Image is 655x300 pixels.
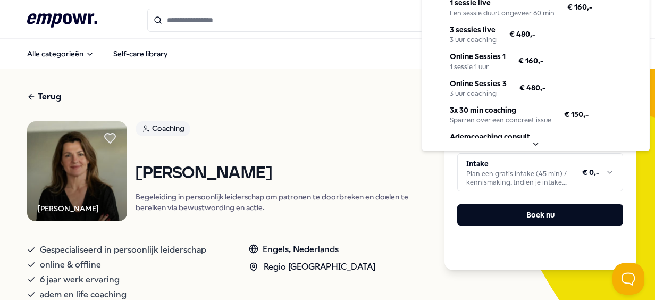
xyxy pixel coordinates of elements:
div: Sparren over een concreet issue [450,116,551,124]
div: 3 uur coaching [450,89,507,98]
span: € 160,- [567,1,592,13]
div: 3 uur coaching [450,36,497,44]
span: € 480,- [519,82,545,94]
p: Online Sessies 3 [450,78,507,89]
p: Ademcoaching consult [450,131,602,143]
span: € 160,- [518,55,543,66]
span: € 480,- [509,28,535,40]
p: 3x 30 min coaching [450,104,551,116]
div: 1 sessie 1 uur [450,63,506,71]
div: Een sessie duurt ongeveer 60 min [450,9,555,18]
p: 3 sessies live [450,24,497,36]
span: € 150,- [564,109,589,120]
p: Online Sessies 1 [450,51,506,62]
